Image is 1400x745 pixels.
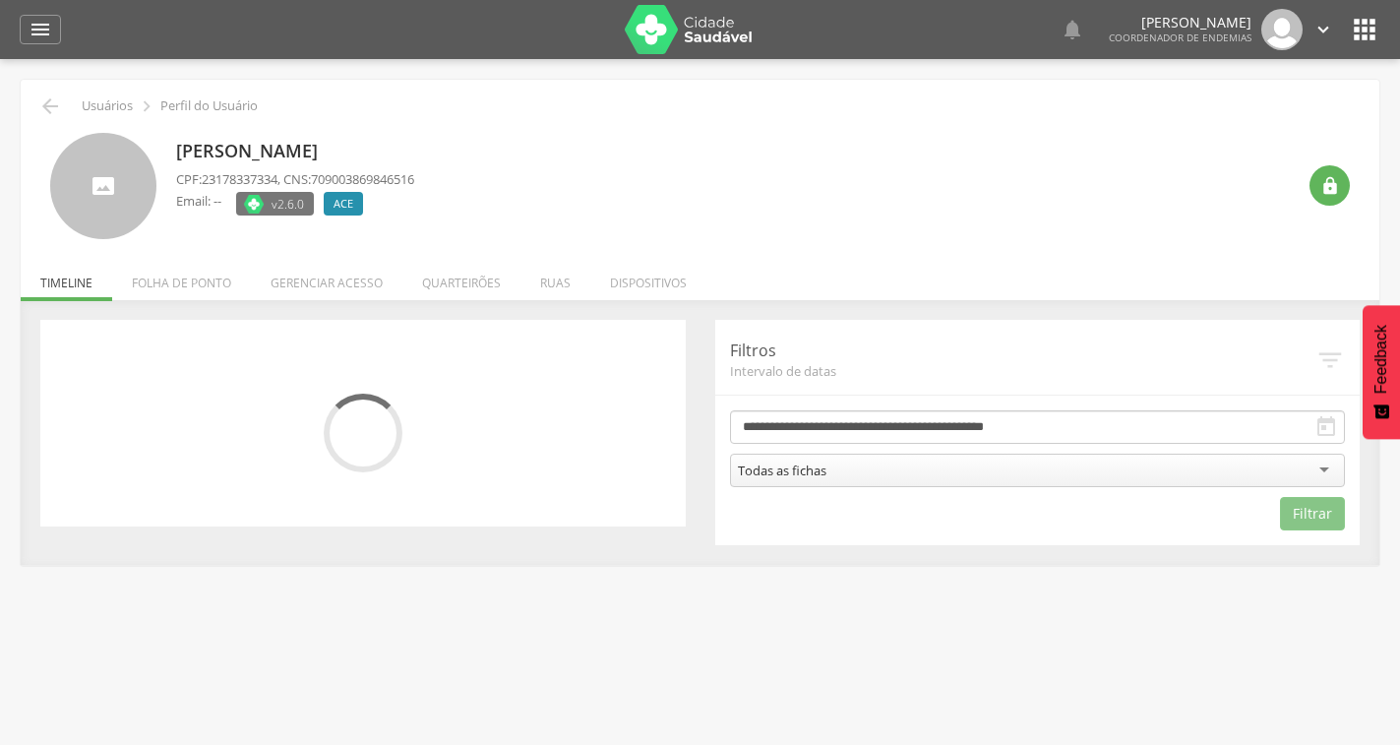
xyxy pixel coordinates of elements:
[160,98,258,114] p: Perfil do Usuário
[236,192,314,216] label: Versão do aplicativo
[251,255,402,301] li: Gerenciar acesso
[1315,345,1345,375] i: 
[1312,19,1334,40] i: 
[1349,14,1380,45] i: 
[1320,176,1340,196] i: 
[1309,165,1350,206] div: Resetar senha
[402,255,520,301] li: Quarteirões
[1312,9,1334,50] a: 
[1314,415,1338,439] i: 
[334,196,353,212] span: ACE
[1109,16,1251,30] p: [PERSON_NAME]
[311,170,414,188] span: 709003869846516
[82,98,133,114] p: Usuários
[202,170,277,188] span: 23178337334
[176,192,221,211] p: Email: --
[1280,497,1345,530] button: Filtrar
[1372,325,1390,394] span: Feedback
[176,170,414,189] p: CPF: , CNS:
[176,139,414,164] p: [PERSON_NAME]
[1363,305,1400,439] button: Feedback - Mostrar pesquisa
[38,94,62,118] i: Voltar
[136,95,157,117] i: 
[520,255,590,301] li: Ruas
[112,255,251,301] li: Folha de ponto
[1061,9,1084,50] a: 
[1109,31,1251,44] span: Coordenador de Endemias
[590,255,706,301] li: Dispositivos
[29,18,52,41] i: 
[730,362,1316,380] span: Intervalo de datas
[1061,18,1084,41] i: 
[272,194,304,214] span: v2.6.0
[738,462,826,479] div: Todas as fichas
[730,340,1316,362] p: Filtros
[20,15,61,44] a: 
